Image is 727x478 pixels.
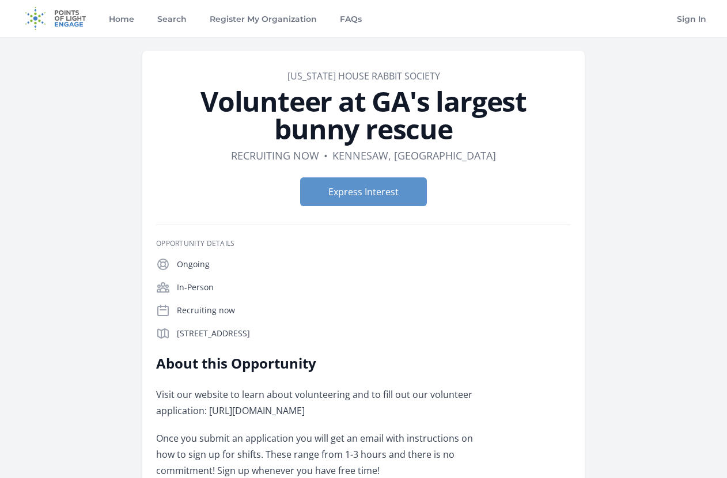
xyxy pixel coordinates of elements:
dd: Kennesaw, [GEOGRAPHIC_DATA] [332,147,496,164]
p: [STREET_ADDRESS] [177,328,571,339]
dd: Recruiting now [231,147,319,164]
p: Ongoing [177,259,571,270]
h2: About this Opportunity [156,354,493,373]
div: • [324,147,328,164]
h1: Volunteer at GA's largest bunny rescue [156,88,571,143]
button: Express Interest [300,177,427,206]
p: Visit our website to learn about volunteering and to fill out our volunteer application: [URL][DO... [156,386,493,419]
a: [US_STATE] House Rabbit Society [287,70,440,82]
p: In-Person [177,282,571,293]
p: Recruiting now [177,305,571,316]
h3: Opportunity Details [156,239,571,248]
